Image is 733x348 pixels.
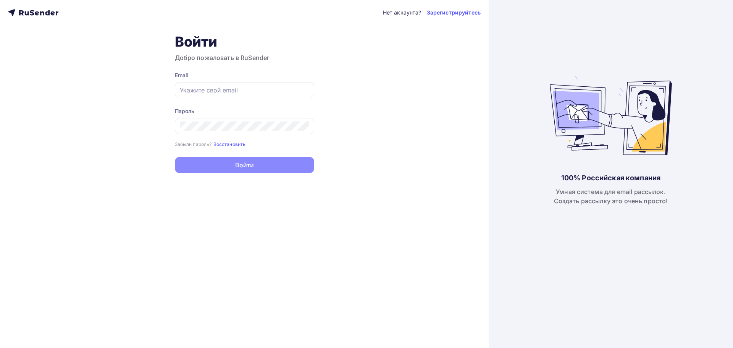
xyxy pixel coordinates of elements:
[180,86,309,95] input: Укажите свой email
[213,141,246,147] a: Восстановить
[383,9,421,16] div: Нет аккаунта?
[175,107,314,115] div: Пароль
[427,9,481,16] a: Зарегистрируйтесь
[561,173,660,183] div: 100% Российская компания
[175,33,314,50] h1: Войти
[175,53,314,62] h3: Добро пожаловать в RuSender
[554,187,668,206] div: Умная система для email рассылок. Создать рассылку это очень просто!
[175,141,212,147] small: Забыли пароль?
[175,71,314,79] div: Email
[175,157,314,173] button: Войти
